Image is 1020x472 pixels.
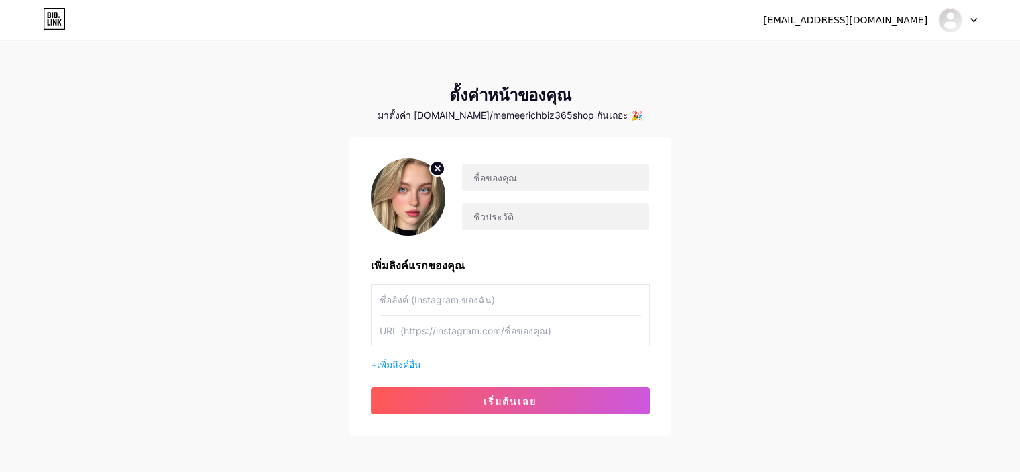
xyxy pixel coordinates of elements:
[371,158,446,236] img: profile pic
[371,359,377,370] font: +
[462,203,648,230] input: ชีวประวัติ
[380,316,641,346] input: URL (https://instagram.com/ชื่อของคุณ)
[484,395,536,407] font: เริ่มต้นเลย
[938,7,963,33] img: memeerichbiz365shop
[380,285,641,315] input: ชื่อลิงค์ (Instagram ของฉัน)
[462,164,648,191] input: ชื่อของคุณ
[763,15,927,26] font: [EMAIL_ADDRESS][DOMAIN_NAME]
[371,387,650,414] button: เริ่มต้นเลย
[449,85,571,105] font: ตั้งค่าหน้าของคุณ
[377,359,421,370] font: เพิ่มลิงค์อื่น
[371,258,465,272] font: เพิ่มลิงค์แรกของคุณ
[378,109,642,121] font: มาตั้งค่า [DOMAIN_NAME]/memeerichbiz365shop กันเถอะ 🎉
